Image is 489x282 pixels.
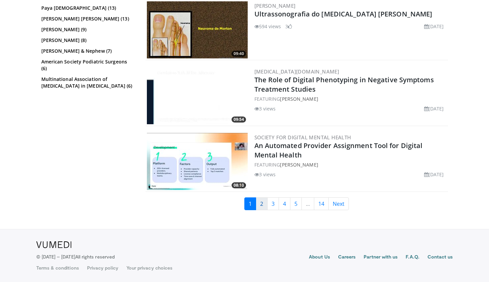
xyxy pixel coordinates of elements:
[254,95,447,102] div: FEATURING
[126,265,172,271] a: Your privacy choices
[364,253,398,262] a: Partner with us
[338,253,356,262] a: Careers
[41,5,134,11] a: Paya [DEMOGRAPHIC_DATA] (13)
[232,51,246,57] span: 09:40
[232,116,246,123] span: 09:54
[75,254,115,260] span: All rights reserved
[309,253,330,262] a: About Us
[254,141,423,159] a: An Automated Provider Assignment Tool for Digital Mental Health
[424,171,444,178] li: [DATE]
[254,2,296,9] a: [PERSON_NAME]
[254,105,276,112] li: 3 views
[36,253,115,260] p: © [DATE] – [DATE]
[147,1,248,58] a: 09:40
[280,161,318,168] a: [PERSON_NAME]
[41,76,134,89] a: Multinational Association of [MEDICAL_DATA] in [MEDICAL_DATA] (6)
[147,133,248,190] img: 7e2e24f3-d477-4845-acc6-05afd7064c1b.300x170_q85_crop-smart_upscale.jpg
[147,133,248,190] a: 08:10
[41,48,134,54] a: [PERSON_NAME] & Nephew (7)
[427,253,453,262] a: Contact us
[41,15,134,22] a: [PERSON_NAME] [PERSON_NAME] (13)
[254,68,339,75] a: [MEDICAL_DATA][DOMAIN_NAME]
[41,37,134,44] a: [PERSON_NAME] (8)
[254,9,433,18] a: Ultrassonografia do [MEDICAL_DATA] [PERSON_NAME]
[244,197,256,210] a: 1
[267,197,279,210] a: 3
[328,197,349,210] a: Next
[41,58,134,72] a: American Society Podiatric Surgeons (6)
[285,23,292,30] li: 3
[256,197,268,210] a: 2
[280,96,318,102] a: [PERSON_NAME]
[254,75,434,94] a: The Role of Digital Phenotyping in Negative Symptoms Treatment Studies
[254,134,351,141] a: Society for Digital Mental Health
[406,253,419,262] a: F.A.Q.
[254,161,447,168] div: FEATURING
[146,197,448,210] nav: Search results pages
[279,197,290,210] a: 4
[147,67,248,124] a: 09:54
[147,67,248,124] img: c962005d-1dad-431b-a83e-94c30506c1d1.300x170_q85_crop-smart_upscale.jpg
[424,23,444,30] li: [DATE]
[254,23,281,30] li: 594 views
[232,182,246,188] span: 08:10
[147,1,248,58] img: b773e272-7d80-4500-b327-fe7835d5cabc.300x170_q85_crop-smart_upscale.jpg
[424,105,444,112] li: [DATE]
[41,26,134,33] a: [PERSON_NAME] (9)
[87,265,118,271] a: Privacy policy
[36,265,79,271] a: Terms & conditions
[314,197,329,210] a: 14
[254,171,276,178] li: 3 views
[36,241,72,248] img: VuMedi Logo
[290,197,302,210] a: 5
